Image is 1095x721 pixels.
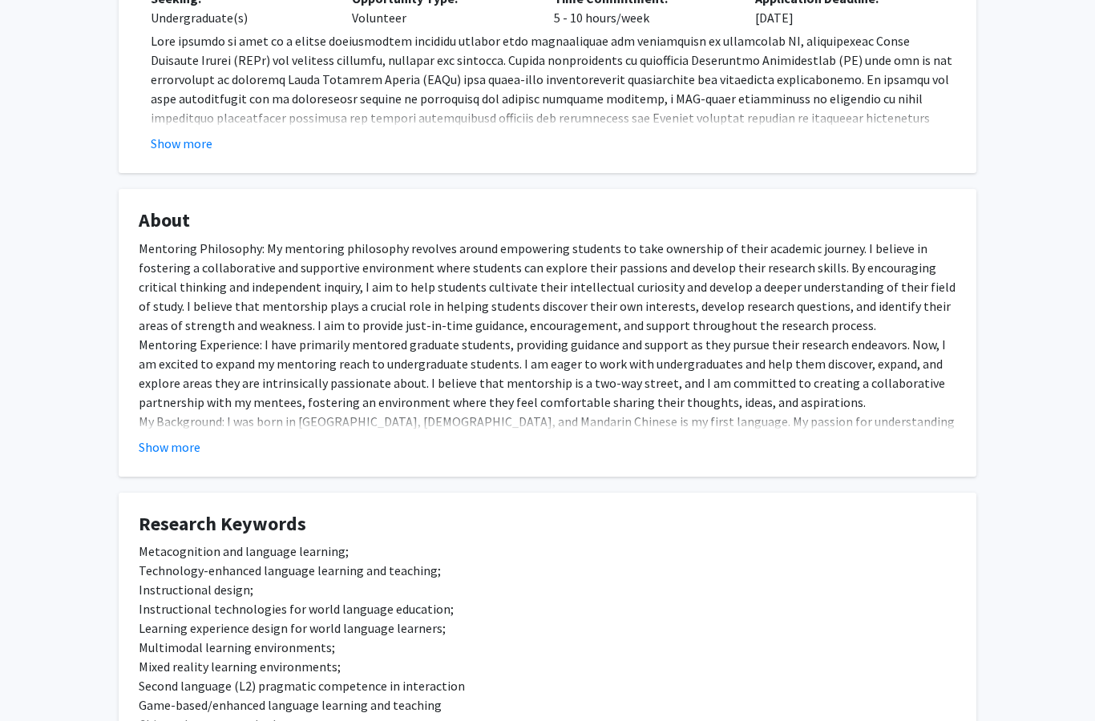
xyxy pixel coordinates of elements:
button: Show more [139,437,200,457]
p: Lore ipsumdo si amet co a elitse doeiusmodtem incididu utlabor etdo magnaaliquae adm veniamquisn ... [151,31,956,281]
div: Mentoring Philosophy: My mentoring philosophy revolves around empowering students to take ownersh... [139,239,956,546]
h4: Research Keywords [139,513,956,536]
div: Undergraduate(s) [151,8,328,27]
iframe: Chat [12,649,68,709]
h4: About [139,209,956,232]
button: Show more [151,134,212,153]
